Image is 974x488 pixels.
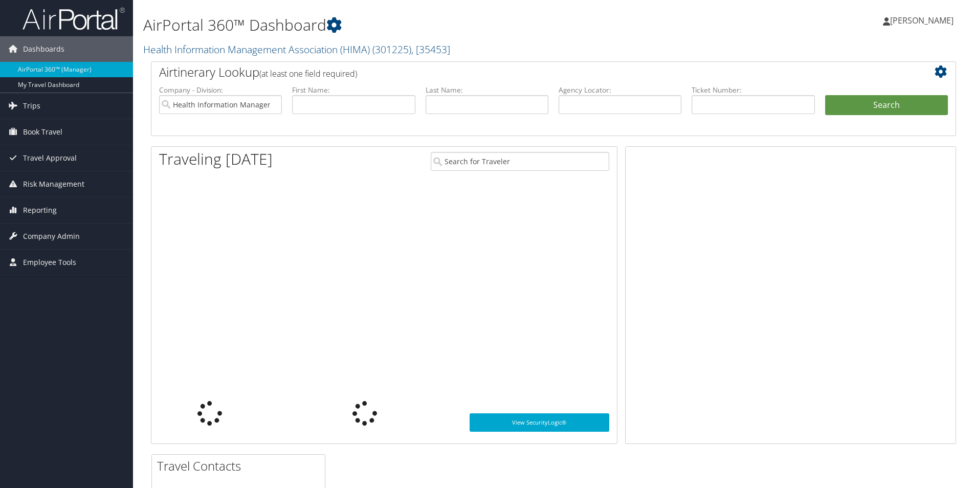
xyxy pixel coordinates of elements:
[431,152,609,171] input: Search for Traveler
[23,93,40,119] span: Trips
[157,457,325,475] h2: Travel Contacts
[259,68,357,79] span: (at least one field required)
[23,119,62,145] span: Book Travel
[559,85,681,95] label: Agency Locator:
[159,148,273,170] h1: Traveling [DATE]
[159,85,282,95] label: Company - Division:
[470,413,609,432] a: View SecurityLogic®
[883,5,964,36] a: [PERSON_NAME]
[411,42,450,56] span: , [ 35453 ]
[825,95,948,116] button: Search
[143,42,450,56] a: Health Information Management Association (HIMA)
[292,85,415,95] label: First Name:
[23,171,84,197] span: Risk Management
[23,224,80,249] span: Company Admin
[23,250,76,275] span: Employee Tools
[23,7,125,31] img: airportal-logo.png
[159,63,881,81] h2: Airtinerary Lookup
[372,42,411,56] span: ( 301225 )
[23,145,77,171] span: Travel Approval
[143,14,690,36] h1: AirPortal 360™ Dashboard
[426,85,548,95] label: Last Name:
[23,197,57,223] span: Reporting
[692,85,814,95] label: Ticket Number:
[890,15,954,26] span: [PERSON_NAME]
[23,36,64,62] span: Dashboards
